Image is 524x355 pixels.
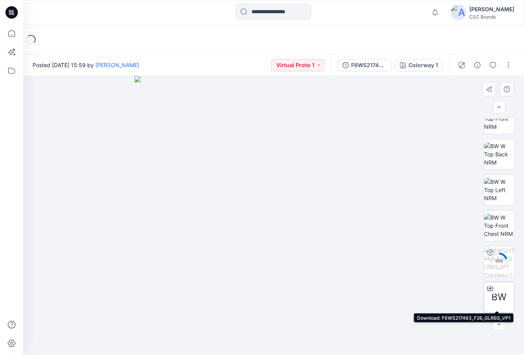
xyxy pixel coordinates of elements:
[484,142,514,166] img: BW W Top Back NRM
[409,61,438,69] div: Colorway 1
[338,59,392,71] button: F6WS217463_F26_GLREG_VP1
[492,290,507,304] span: BW
[469,5,514,14] div: [PERSON_NAME]
[134,76,413,355] img: eyJhbGciOiJIUzI1NiIsImtpZCI6IjAiLCJzbHQiOiJzZXMiLCJ0eXAiOiJKV1QifQ.eyJkYXRhIjp7InR5cGUiOiJzdG9yYW...
[490,258,508,265] div: 19 %
[395,59,443,71] button: Colorway 1
[484,213,514,238] img: BW W Top Front Chest NRM
[95,62,139,68] a: [PERSON_NAME]
[351,61,387,69] div: F6WS217463_F26_GLREG_VP1
[484,178,514,202] img: BW W Top Left NRM
[471,59,484,71] button: Details
[451,5,466,20] img: avatar
[33,61,139,69] span: Posted [DATE] 15:59 by
[469,14,514,20] div: CSC Brands
[484,106,514,131] img: BW W Top Front NRM
[484,246,514,277] img: F6WS217463_F26_GLREG_VP1 Colorway 1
